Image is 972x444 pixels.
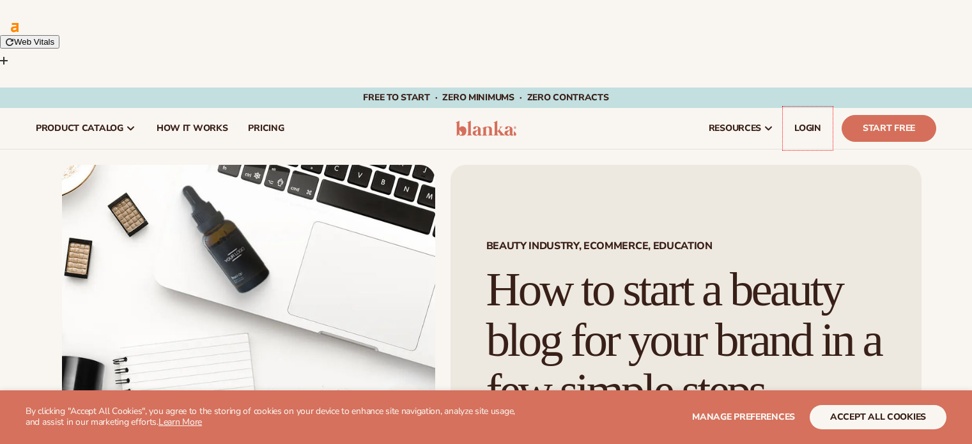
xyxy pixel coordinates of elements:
[794,123,821,134] span: LOGIN
[36,123,123,134] span: product catalog
[692,411,795,423] span: Manage preferences
[146,108,238,149] a: How It Works
[26,406,530,428] p: By clicking "Accept All Cookies", you agree to the storing of cookies on your device to enhance s...
[32,88,940,108] div: Announcement
[486,241,886,251] span: Beauty Industry, Ecommerce, Education
[363,91,608,103] span: Free to start · ZERO minimums · ZERO contracts
[784,108,831,149] a: LOGIN
[810,405,946,429] button: accept all cookies
[14,37,54,47] span: Web Vitals
[238,108,294,149] a: pricing
[157,123,228,134] span: How It Works
[248,123,284,134] span: pricing
[692,405,795,429] button: Manage preferences
[709,123,761,134] span: resources
[842,115,936,142] a: Start Free
[158,416,202,428] a: Learn More
[698,108,784,149] a: resources
[26,108,146,149] a: product catalog
[456,121,516,136] img: logo
[486,264,886,415] h1: How to start a beauty blog for your brand in a few simple steps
